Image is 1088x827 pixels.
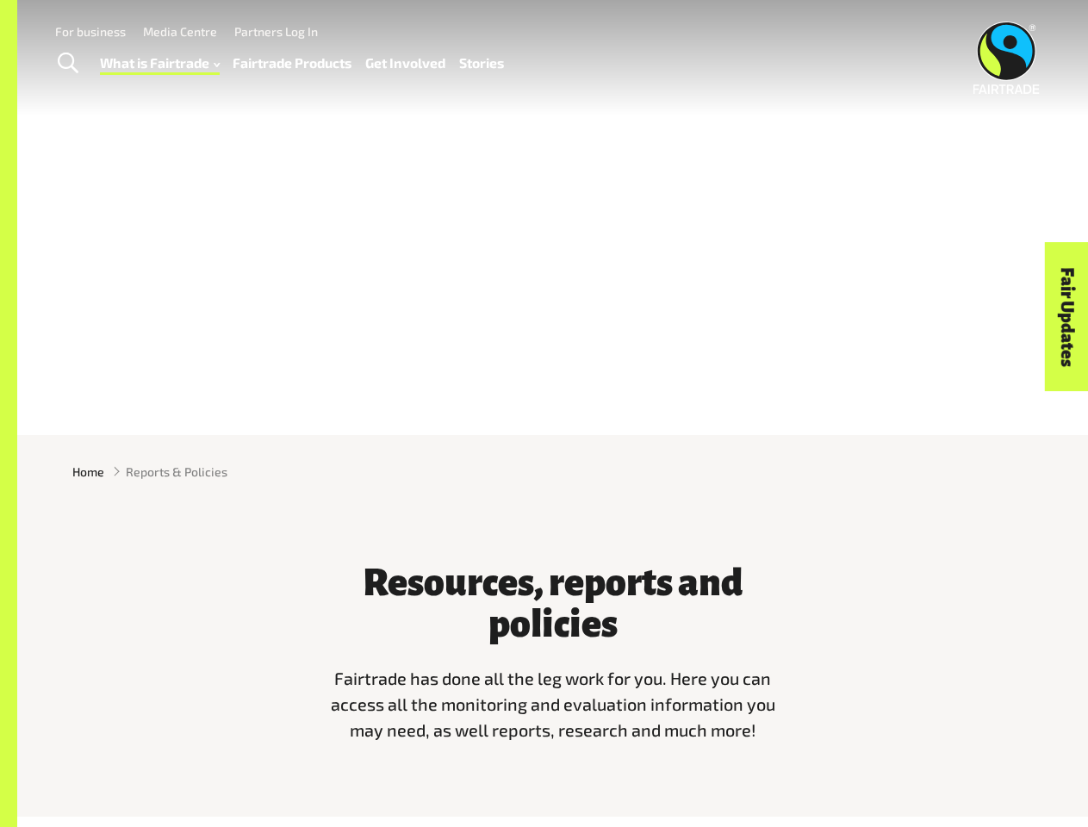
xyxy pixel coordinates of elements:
a: Media Centre [143,24,217,39]
a: Home [72,463,104,481]
a: Fairtrade Products [233,51,351,75]
img: Fairtrade Australia New Zealand logo [973,22,1040,94]
a: Toggle Search [47,42,89,85]
h3: Resources, reports and policies [318,563,788,645]
span: Reports & Policies [126,463,227,481]
a: Get Involved [365,51,445,75]
span: Fairtrade has done all the leg work for you. Here you can access all the monitoring and evaluatio... [331,668,775,739]
a: Stories [459,51,504,75]
a: Partners Log In [234,24,318,39]
a: For business [55,24,126,39]
a: What is Fairtrade [100,51,220,75]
